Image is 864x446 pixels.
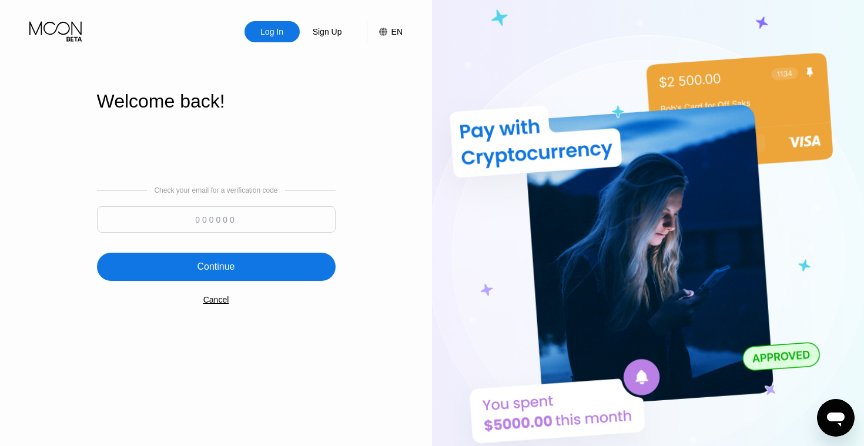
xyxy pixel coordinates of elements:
[367,21,403,42] div: EN
[97,206,336,233] input: 000000
[203,295,229,304] div: Cancel
[817,399,855,437] iframe: Pulsante per aprire la finestra di messaggistica
[312,26,343,38] div: Sign Up
[245,21,300,42] div: Log In
[97,90,336,112] div: Welcome back!
[391,27,403,36] div: EN
[259,26,284,38] div: Log In
[97,253,336,281] div: Continue
[154,186,277,195] div: Check your email for a verification code
[197,261,235,273] div: Continue
[300,21,355,42] div: Sign Up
